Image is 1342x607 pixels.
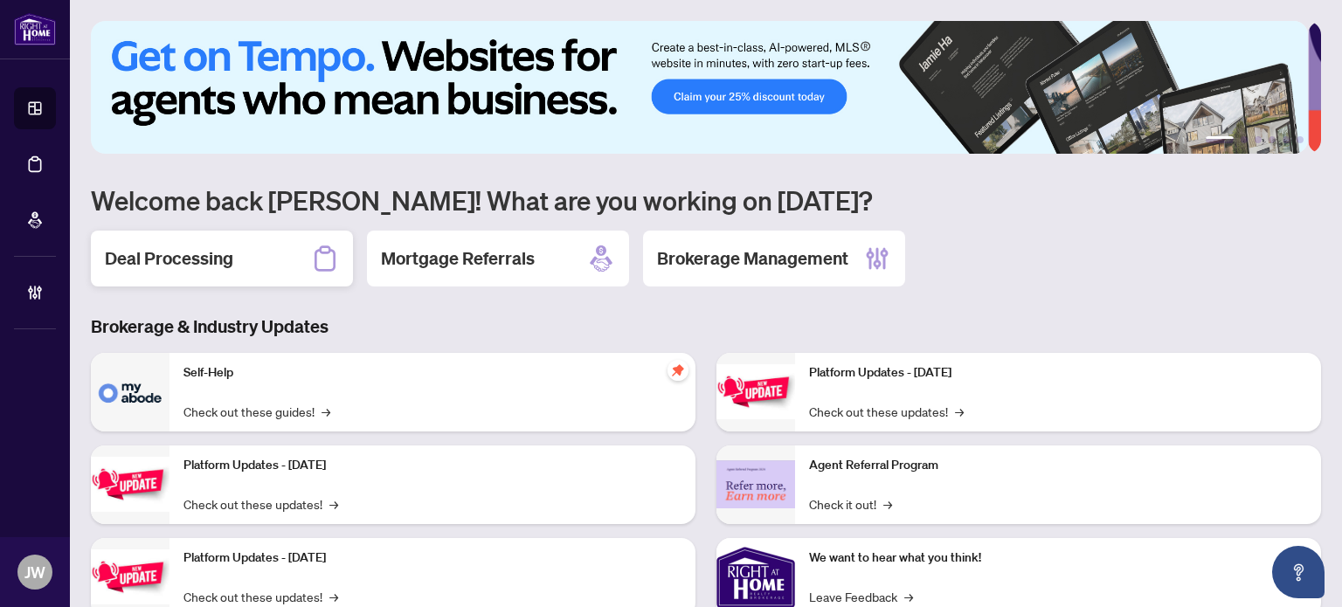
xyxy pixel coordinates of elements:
span: pushpin [668,360,688,381]
img: Platform Updates - September 16, 2025 [91,457,169,512]
img: Platform Updates - July 21, 2025 [91,549,169,604]
span: → [329,587,338,606]
a: Check out these updates!→ [183,587,338,606]
p: Platform Updates - [DATE] [183,456,681,475]
button: 6 [1297,136,1304,143]
p: We want to hear what you think! [809,548,1307,568]
h1: Welcome back [PERSON_NAME]! What are you working on [DATE]? [91,183,1321,217]
h2: Brokerage Management [657,246,848,271]
a: Check out these updates!→ [183,494,338,514]
button: 1 [1206,136,1234,143]
img: Self-Help [91,353,169,431]
p: Self-Help [183,363,681,383]
span: JW [24,560,45,584]
button: 5 [1283,136,1290,143]
img: Platform Updates - June 23, 2025 [716,364,795,419]
p: Agent Referral Program [809,456,1307,475]
p: Platform Updates - [DATE] [809,363,1307,383]
a: Leave Feedback→ [809,587,913,606]
img: Slide 0 [91,21,1308,154]
a: Check out these updates!→ [809,402,964,421]
button: 4 [1269,136,1276,143]
h2: Deal Processing [105,246,233,271]
span: → [329,494,338,514]
span: → [883,494,892,514]
p: Platform Updates - [DATE] [183,548,681,568]
span: → [904,587,913,606]
a: Check out these guides!→ [183,402,330,421]
img: Agent Referral Program [716,460,795,508]
img: logo [14,13,56,45]
h3: Brokerage & Industry Updates [91,314,1321,339]
button: Open asap [1272,546,1325,598]
button: 3 [1255,136,1262,143]
span: → [322,402,330,421]
h2: Mortgage Referrals [381,246,535,271]
button: 2 [1241,136,1248,143]
span: → [955,402,964,421]
a: Check it out!→ [809,494,892,514]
